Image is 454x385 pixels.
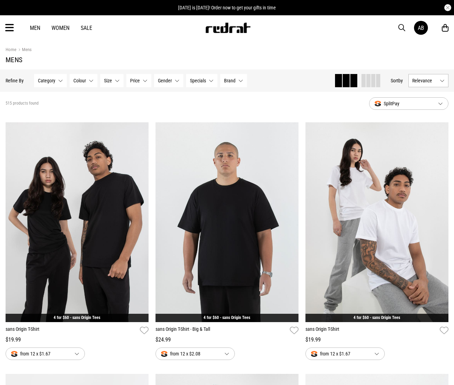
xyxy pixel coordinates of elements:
h1: Mens [6,56,448,64]
span: by [398,78,403,83]
a: sans Origin T-Shirt [6,326,137,336]
span: from 12 x $1.67 [311,350,369,358]
span: SplitPay [375,99,432,108]
img: splitpay-icon.png [161,351,167,357]
span: Price [130,78,140,83]
a: Men [30,25,40,31]
div: AB [418,25,424,31]
span: from 12 x $2.08 [161,350,219,358]
button: Specials [186,74,217,87]
a: 4 for $60 - sans Origin Tees [204,315,250,320]
span: Colour [73,78,86,83]
img: Sans Origin T-shirt - Big & Tall in Black [156,122,298,322]
span: Specials [190,78,206,83]
a: Sale [81,25,92,31]
a: Mens [16,47,32,54]
button: Brand [220,74,247,87]
div: $19.99 [305,336,448,344]
button: Gender [154,74,183,87]
span: from 12 x $1.67 [11,350,69,358]
span: Gender [158,78,172,83]
img: splitpay-icon.png [311,351,317,357]
span: Brand [224,78,236,83]
span: Category [38,78,55,83]
button: from 12 x $2.08 [156,347,235,360]
a: Women [51,25,70,31]
button: Colour [70,74,97,87]
button: from 12 x $1.67 [6,347,85,360]
span: [DATE] is [DATE]! Order now to get your gifts in time [178,5,276,10]
img: splitpay-icon.png [375,101,381,107]
a: sans Origin T-Shirt [305,326,437,336]
a: 4 for $60 - sans Origin Tees [353,315,400,320]
div: $24.99 [156,336,298,344]
button: Price [126,74,151,87]
span: Size [104,78,112,83]
a: sans Origin T-Shirt - Big & Tall [156,326,287,336]
span: Relevance [412,78,437,83]
img: Sans Origin T-shirt in White [305,122,448,322]
div: $19.99 [6,336,149,344]
a: Home [6,47,16,52]
button: Size [100,74,124,87]
button: from 12 x $1.67 [305,347,385,360]
img: Sans Origin T-shirt in Black [6,122,149,322]
button: SplitPay [369,97,448,110]
button: Sortby [391,76,403,85]
span: 515 products found [6,101,39,106]
img: splitpay-icon.png [11,351,17,357]
button: Category [34,74,67,87]
button: Relevance [408,74,448,87]
img: Redrat logo [205,23,251,33]
p: Refine By [6,78,24,83]
a: 4 for $60 - sans Origin Tees [54,315,100,320]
